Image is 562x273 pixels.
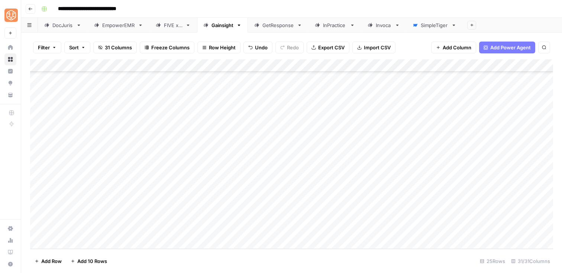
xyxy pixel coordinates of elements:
button: Undo [243,42,272,53]
button: Sort [64,42,90,53]
button: Add Power Agent [479,42,535,53]
div: Gainsight [211,22,233,29]
a: GetResponse [248,18,309,33]
span: Add Column [443,44,471,51]
a: Gainsight [197,18,248,33]
a: Opportunities [4,77,16,89]
button: 31 Columns [93,42,137,53]
button: Export CSV [307,42,349,53]
span: Row Height [209,44,236,51]
div: 31/31 Columns [508,255,553,267]
button: Redo [275,42,304,53]
a: FIVE x 5 [149,18,197,33]
div: FIVE x 5 [164,22,183,29]
div: Invoca [376,22,392,29]
img: SimpleTiger Logo [4,9,18,22]
button: Freeze Columns [140,42,194,53]
a: Your Data [4,89,16,101]
span: Freeze Columns [151,44,190,51]
a: Usage [4,234,16,246]
span: Add Row [41,257,62,265]
span: Import CSV [364,44,391,51]
span: Redo [287,44,299,51]
span: Undo [255,44,268,51]
button: Row Height [197,42,240,53]
a: Home [4,42,16,53]
button: Help + Support [4,258,16,270]
div: EmpowerEMR [102,22,135,29]
a: InPractice [309,18,361,33]
div: GetResponse [262,22,294,29]
a: Browse [4,53,16,65]
span: Filter [38,44,50,51]
span: Add Power Agent [490,44,531,51]
button: Import CSV [352,42,395,53]
a: EmpowerEMR [88,18,149,33]
a: Invoca [361,18,406,33]
a: DocJuris [38,18,88,33]
span: Add 10 Rows [77,257,107,265]
a: Learning Hub [4,246,16,258]
a: Settings [4,223,16,234]
a: Insights [4,65,16,77]
button: Add 10 Rows [66,255,112,267]
div: InPractice [323,22,347,29]
button: Filter [33,42,61,53]
button: Workspace: SimpleTiger [4,6,16,24]
button: Add Column [431,42,476,53]
span: 31 Columns [105,44,132,51]
button: Add Row [30,255,66,267]
div: DocJuris [52,22,73,29]
span: Export CSV [318,44,345,51]
div: 25 Rows [477,255,508,267]
div: SimpleTiger [421,22,448,29]
span: Sort [69,44,79,51]
a: SimpleTiger [406,18,463,33]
